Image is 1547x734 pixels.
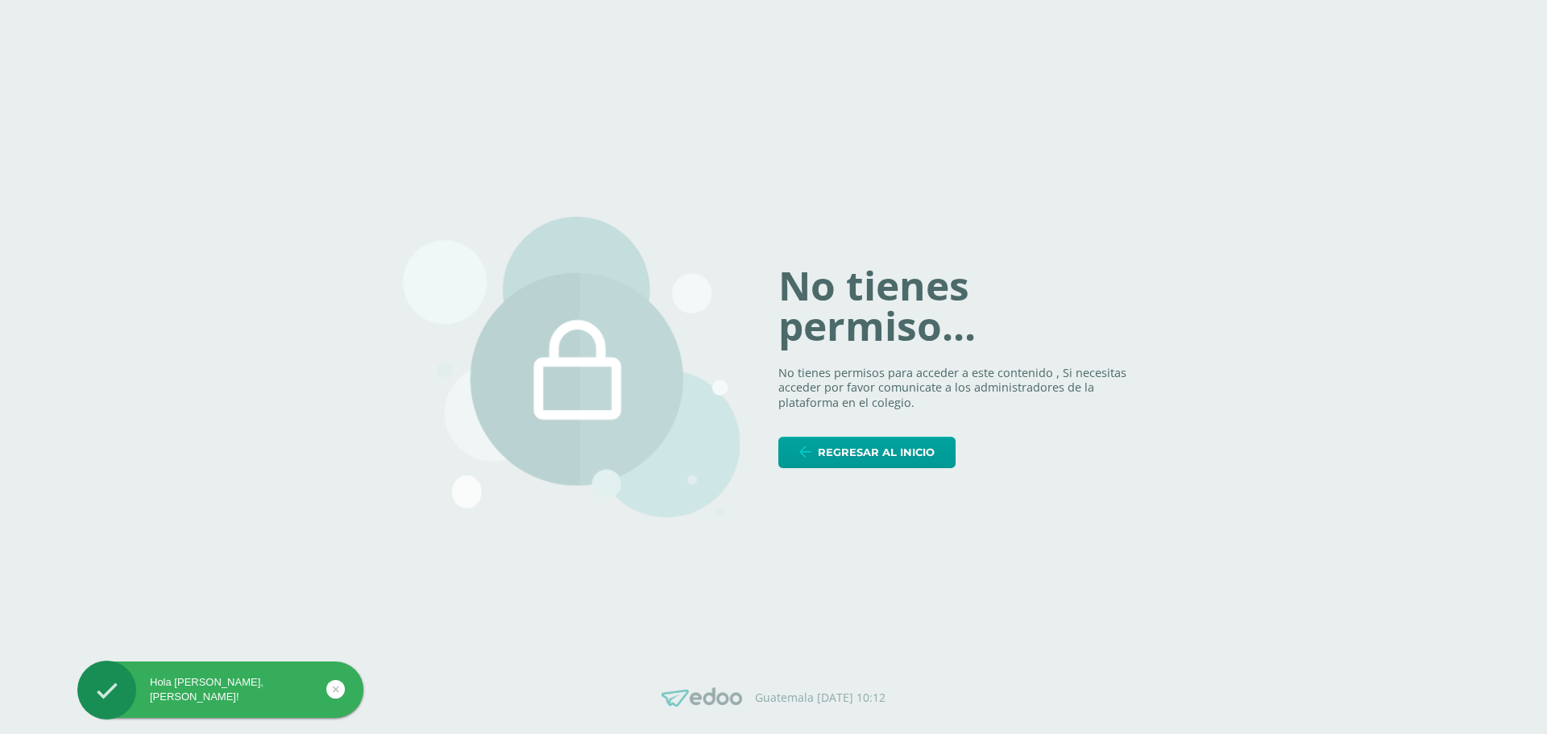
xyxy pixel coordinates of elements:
[755,690,885,705] p: Guatemala [DATE] 10:12
[778,437,956,468] a: Regresar al inicio
[778,366,1144,411] p: No tienes permisos para acceder a este contenido , Si necesitas acceder por favor comunicate a lo...
[403,217,740,518] img: 403.png
[818,437,935,467] span: Regresar al inicio
[662,687,742,707] img: Edoo
[778,266,1144,346] h1: No tienes permiso...
[77,675,363,704] div: Hola [PERSON_NAME], [PERSON_NAME]!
